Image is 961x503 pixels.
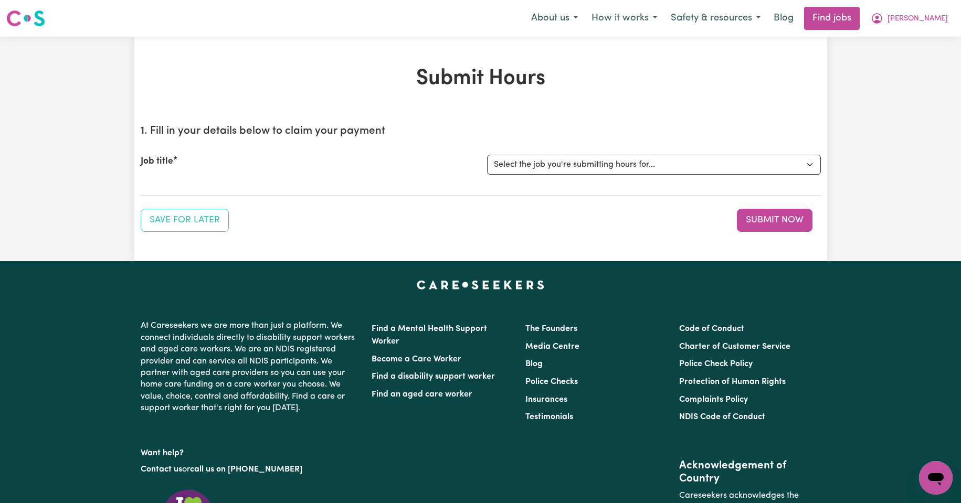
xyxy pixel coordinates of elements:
[141,209,229,232] button: Save your job report
[372,372,495,381] a: Find a disability support worker
[679,378,786,386] a: Protection of Human Rights
[679,325,744,333] a: Code of Conduct
[888,13,948,25] span: [PERSON_NAME]
[664,7,767,29] button: Safety & resources
[679,360,753,368] a: Police Check Policy
[525,378,578,386] a: Police Checks
[6,9,45,28] img: Careseekers logo
[6,6,45,30] a: Careseekers logo
[525,395,567,404] a: Insurances
[141,125,821,138] h2: 1. Fill in your details below to claim your payment
[141,155,173,168] label: Job title
[679,395,748,404] a: Complaints Policy
[525,343,579,351] a: Media Centre
[141,465,182,474] a: Contact us
[525,360,543,368] a: Blog
[737,209,812,232] button: Submit your job report
[585,7,664,29] button: How it works
[524,7,585,29] button: About us
[372,355,461,363] a: Become a Care Worker
[141,443,359,459] p: Want help?
[804,7,860,30] a: Find jobs
[141,459,359,479] p: or
[141,66,821,91] h1: Submit Hours
[372,325,487,346] a: Find a Mental Health Support Worker
[190,465,302,474] a: call us on [PHONE_NUMBER]
[372,390,472,399] a: Find an aged care worker
[417,280,544,288] a: Careseekers home page
[525,325,577,333] a: The Founders
[679,413,765,421] a: NDIS Code of Conduct
[525,413,573,421] a: Testimonials
[679,459,820,486] h2: Acknowledgement of Country
[919,461,953,495] iframe: Button to launch messaging window
[679,343,790,351] a: Charter of Customer Service
[864,7,955,29] button: My Account
[141,316,359,418] p: At Careseekers we are more than just a platform. We connect individuals directly to disability su...
[767,7,800,30] a: Blog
